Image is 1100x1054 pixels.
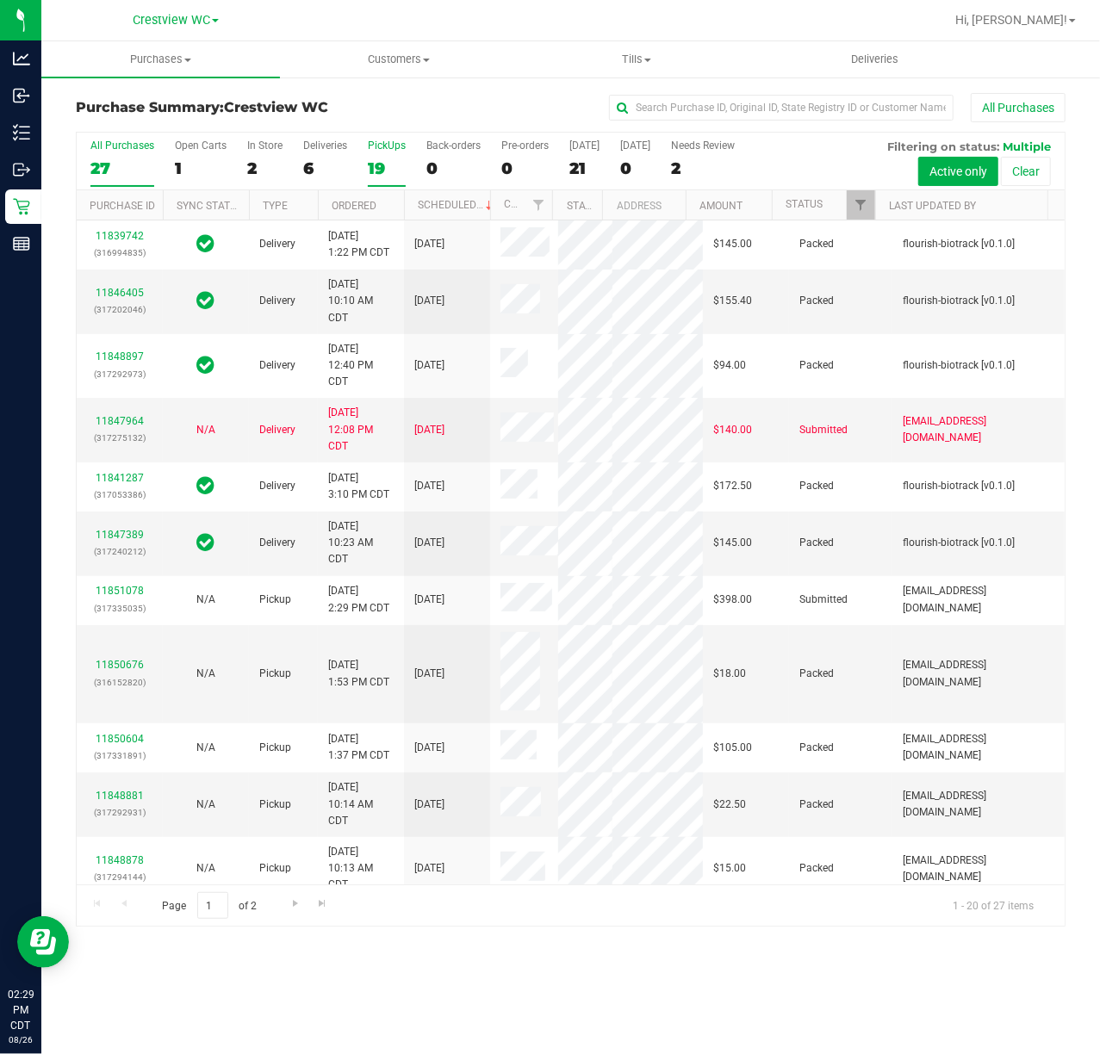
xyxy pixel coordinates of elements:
[414,478,444,494] span: [DATE]
[328,657,389,690] span: [DATE] 1:53 PM CDT
[889,200,976,212] a: Last Updated By
[786,198,823,210] a: Status
[903,788,1054,821] span: [EMAIL_ADDRESS][DOMAIN_NAME]
[328,228,389,261] span: [DATE] 1:22 PM CDT
[414,236,444,252] span: [DATE]
[283,892,308,915] a: Go to the next page
[903,478,1015,494] span: flourish-biotrack [v0.1.0]
[971,93,1066,122] button: All Purchases
[87,600,152,617] p: (317335035)
[713,592,752,608] span: $398.00
[713,357,746,374] span: $94.00
[196,860,215,877] button: N/A
[96,350,144,363] a: 11848897
[368,158,406,178] div: 19
[569,158,600,178] div: 21
[414,592,444,608] span: [DATE]
[177,200,243,212] a: Sync Status
[501,158,549,178] div: 0
[567,200,657,212] a: State Registry ID
[87,674,152,691] p: (316152820)
[259,797,291,813] span: Pickup
[87,869,152,885] p: (317294144)
[247,139,283,152] div: In Store
[609,95,954,121] input: Search Purchase ID, Original ID, State Registry ID or Customer Name...
[328,276,394,326] span: [DATE] 10:10 AM CDT
[524,190,552,220] a: Filter
[41,52,280,67] span: Purchases
[328,518,394,568] span: [DATE] 10:23 AM CDT
[903,293,1015,309] span: flourish-biotrack [v0.1.0]
[259,236,295,252] span: Delivery
[602,190,686,220] th: Address
[96,472,144,484] a: 11841287
[799,666,834,682] span: Packed
[259,478,295,494] span: Delivery
[13,50,30,67] inline-svg: Analytics
[414,293,444,309] span: [DATE]
[1001,157,1051,186] button: Clear
[713,478,752,494] span: $172.50
[713,535,752,551] span: $145.00
[196,797,215,813] button: N/A
[620,139,650,152] div: [DATE]
[756,41,995,77] a: Deliveries
[414,422,444,438] span: [DATE]
[13,198,30,215] inline-svg: Retail
[903,535,1015,551] span: flourish-biotrack [v0.1.0]
[671,139,735,152] div: Needs Review
[13,87,30,104] inline-svg: Inbound
[196,422,215,438] button: N/A
[310,892,335,915] a: Go to the last page
[175,139,227,152] div: Open Carts
[259,357,295,374] span: Delivery
[569,139,600,152] div: [DATE]
[13,161,30,178] inline-svg: Outbound
[87,366,152,382] p: (317292973)
[197,288,215,313] span: In Sync
[799,797,834,813] span: Packed
[799,357,834,374] span: Packed
[418,199,496,211] a: Scheduled
[799,535,834,551] span: Packed
[519,52,755,67] span: Tills
[90,158,154,178] div: 27
[96,585,144,597] a: 11851078
[197,892,228,919] input: 1
[671,158,735,178] div: 2
[196,862,215,874] span: Not Applicable
[96,529,144,541] a: 11847389
[847,190,875,220] a: Filter
[328,405,394,455] span: [DATE] 12:08 PM CDT
[17,916,69,968] iframe: Resource center
[259,666,291,682] span: Pickup
[903,357,1015,374] span: flourish-biotrack [v0.1.0]
[87,804,152,821] p: (317292931)
[196,667,215,679] span: Not Applicable
[713,422,752,438] span: $140.00
[90,139,154,152] div: All Purchases
[328,779,394,829] span: [DATE] 10:14 AM CDT
[799,422,848,438] span: Submitted
[224,99,328,115] span: Crestview WC
[414,666,444,682] span: [DATE]
[8,987,34,1033] p: 02:29 PM CDT
[259,422,295,438] span: Delivery
[799,236,834,252] span: Packed
[328,470,389,503] span: [DATE] 3:10 PM CDT
[799,592,848,608] span: Submitted
[197,353,215,377] span: In Sync
[87,487,152,503] p: (317053386)
[903,852,1054,885] span: [EMAIL_ADDRESS][DOMAIN_NAME]
[196,592,215,608] button: N/A
[426,158,481,178] div: 0
[939,892,1047,918] span: 1 - 20 of 27 items
[247,158,283,178] div: 2
[328,341,394,391] span: [DATE] 12:40 PM CDT
[414,797,444,813] span: [DATE]
[799,740,834,756] span: Packed
[280,41,519,77] a: Customers
[96,733,144,745] a: 11850604
[259,293,295,309] span: Delivery
[328,844,394,894] span: [DATE] 10:13 AM CDT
